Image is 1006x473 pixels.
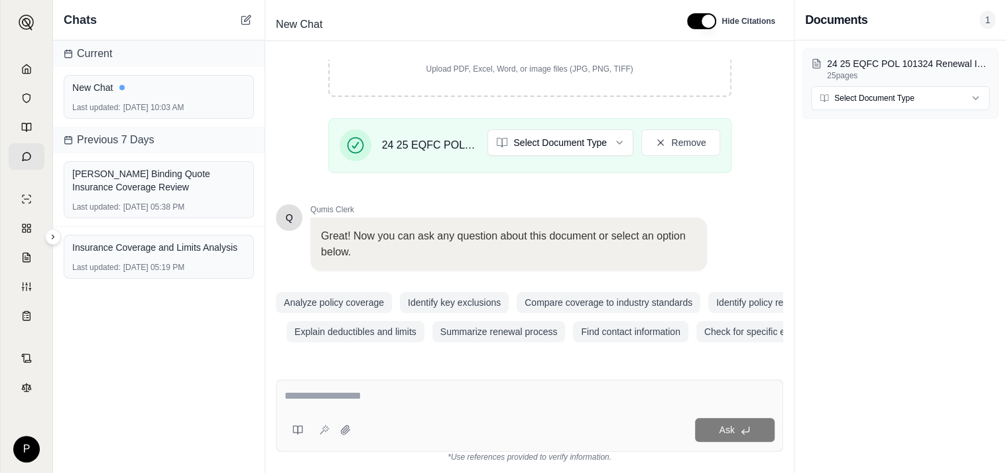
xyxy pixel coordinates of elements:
[827,57,989,70] p: 24 25 EQFC POL 101324 Renewal Image.pdf
[271,14,671,35] div: Edit Title
[979,11,995,29] span: 1
[276,292,392,313] button: Analyze policy coverage
[72,102,121,113] span: Last updated:
[9,56,44,82] a: Home
[45,229,61,245] button: Expand sidebar
[286,321,424,342] button: Explain deductibles and limits
[310,204,707,215] span: Qumis Clerk
[719,425,734,435] span: Ask
[9,345,44,372] a: Contract Analysis
[286,211,293,224] span: Hello
[72,202,121,212] span: Last updated:
[9,374,44,401] a: Legal Search Engine
[9,85,44,111] a: Documents Vault
[13,9,40,36] button: Expand sidebar
[400,292,509,313] button: Identify key exclusions
[271,14,328,35] span: New Chat
[9,114,44,141] a: Prompt Library
[811,57,989,81] button: 24 25 EQFC POL 101324 Renewal Image.pdf25pages
[13,436,40,462] div: P
[382,137,477,153] span: 24 25 EQFC POL 101324 Renewal Image.pdf
[708,292,837,313] button: Identify policy requirements
[72,262,121,273] span: Last updated:
[9,186,44,212] a: Single Policy
[9,273,44,300] a: Custom Report
[53,127,265,153] div: Previous 7 Days
[64,11,97,29] span: Chats
[72,241,245,254] div: Insurance Coverage and Limits Analysis
[695,418,775,442] button: Ask
[432,321,566,342] button: Summarize renewal process
[573,321,688,342] button: Find contact information
[9,244,44,271] a: Claim Coverage
[72,102,245,113] div: [DATE] 10:03 AM
[9,143,44,170] a: Chat
[641,129,720,156] button: Remove
[19,15,34,31] img: Expand sidebar
[53,40,265,67] div: Current
[72,262,245,273] div: [DATE] 05:19 PM
[696,321,847,342] button: Check for specific endorsements
[805,11,867,29] h3: Documents
[722,16,775,27] span: Hide Citations
[827,70,989,81] p: 25 pages
[321,228,696,260] p: Great! Now you can ask any question about this document or select an option below.
[276,452,783,462] div: *Use references provided to verify information.
[72,202,245,212] div: [DATE] 05:38 PM
[238,12,254,28] button: New Chat
[72,81,245,94] div: New Chat
[351,64,709,74] p: Upload PDF, Excel, Word, or image files (JPG, PNG, TIFF)
[9,215,44,241] a: Policy Comparisons
[72,167,245,194] div: [PERSON_NAME] Binding Quote Insurance Coverage Review
[9,303,44,329] a: Coverage Table
[517,292,700,313] button: Compare coverage to industry standards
